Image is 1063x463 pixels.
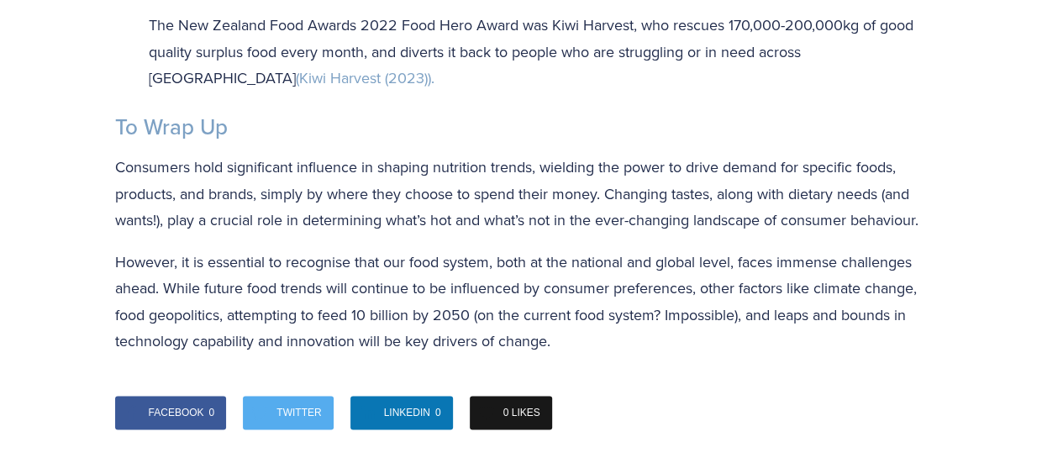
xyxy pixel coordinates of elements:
p: Consumers hold significant influence in shaping nutrition trends, wielding the power to drive dem... [115,154,949,234]
a: LinkedIn0 [350,396,453,429]
span: Facebook [149,396,204,429]
a: Facebook0 [115,396,227,429]
span: 0 Likes [503,396,540,429]
span: LinkedIn [384,396,430,429]
a: (Kiwi Harvest (2023)). [296,67,434,88]
p: However, it is essential to recognise that our food system, both at the national and global level... [115,249,949,355]
h3: To Wrap Up [115,113,949,141]
span: 0 [435,396,441,429]
span: 0 [209,396,215,429]
a: Twitter [243,396,333,429]
a: 0 Likes [470,396,552,429]
span: Twitter [276,396,321,429]
p: The New Zealand Food Awards 2022 Food Hero Award was Kiwi Harvest, who rescues 170,000-200,000kg ... [149,12,915,92]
